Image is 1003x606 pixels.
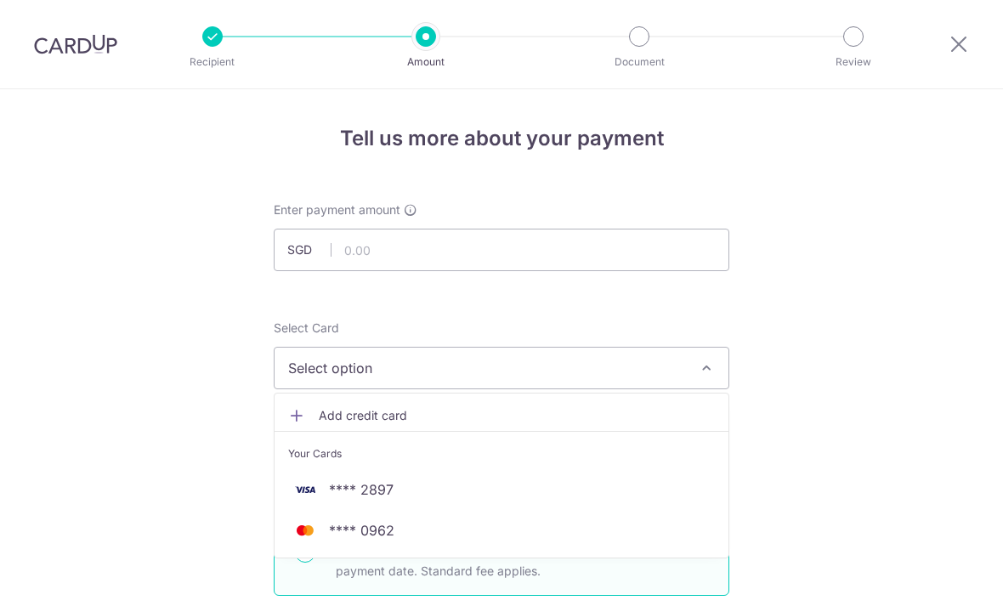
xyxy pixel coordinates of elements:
[288,479,322,500] img: VISA
[274,393,729,558] ul: Select option
[319,407,715,424] span: Add credit card
[288,520,322,541] img: MASTERCARD
[288,445,342,462] span: Your Cards
[275,400,728,431] a: Add credit card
